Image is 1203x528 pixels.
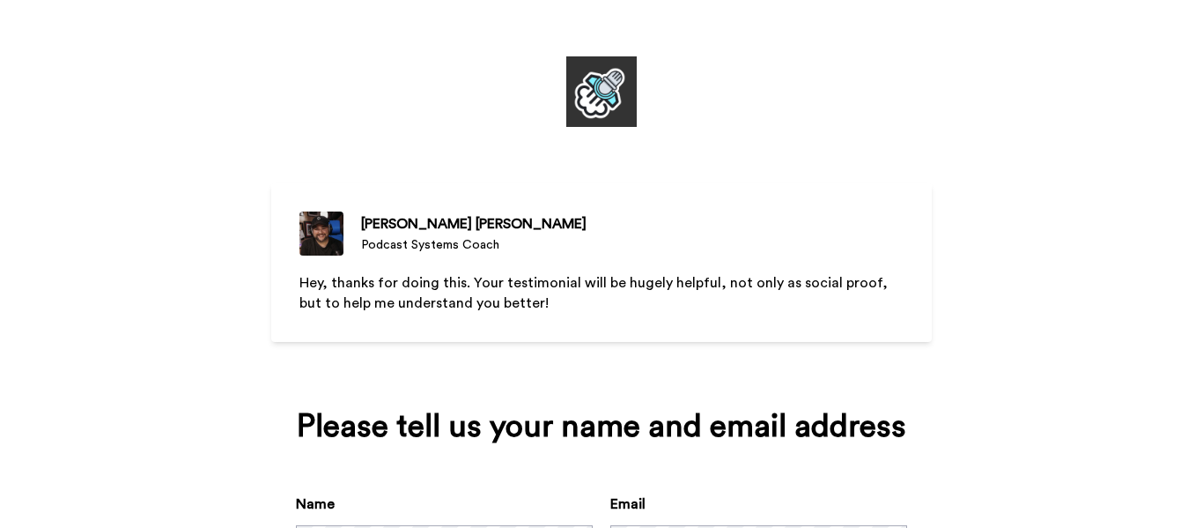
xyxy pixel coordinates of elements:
img: https://cdn.bonjoro.com/media/249d7e49-bcf4-4a65-bd53-f1659c97f183/32f1c064-a2fb-491d-8e1f-14ec82... [566,56,637,127]
div: Podcast Systems Coach [361,236,587,254]
label: Name [296,494,335,515]
div: [PERSON_NAME] [PERSON_NAME] [361,213,587,234]
img: Podcast Systems Coach [299,212,343,256]
label: Email [610,494,646,515]
span: Hey, thanks for doing this. Your testimonial will be hugely helpful, not only as social proof, bu... [299,276,891,310]
div: Please tell us your name and email address [296,409,907,444]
